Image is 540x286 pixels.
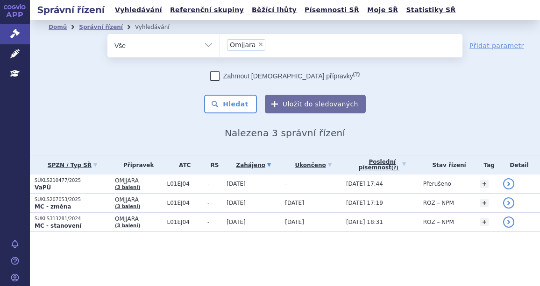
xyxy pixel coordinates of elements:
a: Písemnosti SŘ [302,4,362,16]
span: Nalezena 3 správní řízení [225,127,345,139]
span: OMJJARA [115,216,163,222]
span: × [258,42,263,47]
span: OMJJARA [115,196,163,203]
span: [DATE] 17:19 [346,200,383,206]
span: L01EJ04 [167,181,203,187]
span: [DATE] [227,200,246,206]
a: Moje SŘ [364,4,401,16]
a: + [480,218,489,226]
span: ROZ – NPM [423,219,454,225]
th: Stav řízení [419,155,476,174]
span: [DATE] [227,219,246,225]
li: Vyhledávání [135,20,182,34]
p: SUKLS210477/2025 [35,177,110,184]
span: [DATE] [285,219,304,225]
button: Hledat [204,95,257,113]
th: Detail [498,155,540,174]
a: SPZN / Typ SŘ [35,159,110,172]
a: Domů [49,24,67,30]
p: SUKLS313281/2024 [35,216,110,222]
th: Tag [476,155,498,174]
span: ROZ – NPM [423,200,454,206]
a: Běžící lhůty [249,4,299,16]
a: Ukončeno [285,159,341,172]
span: L01EJ04 [167,219,203,225]
a: + [480,180,489,188]
span: L01EJ04 [167,200,203,206]
a: Přidat parametr [469,41,524,50]
span: [DATE] 18:31 [346,219,383,225]
span: OMJJARA [115,177,163,184]
span: [DATE] 17:44 [346,181,383,187]
th: Přípravek [110,155,163,174]
a: (3 balení) [115,223,140,228]
th: ATC [163,155,203,174]
a: Poslednípísemnost(?) [346,155,419,174]
p: SUKLS207053/2025 [35,196,110,203]
button: Uložit do sledovaných [265,95,366,113]
abbr: (?) [353,71,360,77]
a: (3 balení) [115,204,140,209]
span: [DATE] [285,200,304,206]
span: Omjjara [230,42,256,48]
a: detail [503,216,514,228]
a: detail [503,178,514,189]
strong: MC - stanovení [35,223,81,229]
a: Správní řízení [79,24,123,30]
span: [DATE] [227,181,246,187]
span: - [285,181,287,187]
abbr: (?) [391,165,398,171]
strong: VaPÚ [35,184,51,191]
a: Statistiky SŘ [403,4,458,16]
a: Zahájeno [227,159,280,172]
a: (3 balení) [115,185,140,190]
label: Zahrnout [DEMOGRAPHIC_DATA] přípravky [210,71,360,81]
a: + [480,199,489,207]
a: Vyhledávání [112,4,165,16]
strong: MC - změna [35,203,71,210]
span: - [207,181,222,187]
input: Omjjara [268,39,273,50]
span: - [207,219,222,225]
th: RS [203,155,222,174]
a: Referenční skupiny [167,4,247,16]
h2: Správní řízení [30,3,112,16]
a: detail [503,197,514,209]
span: Přerušeno [423,181,451,187]
span: - [207,200,222,206]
